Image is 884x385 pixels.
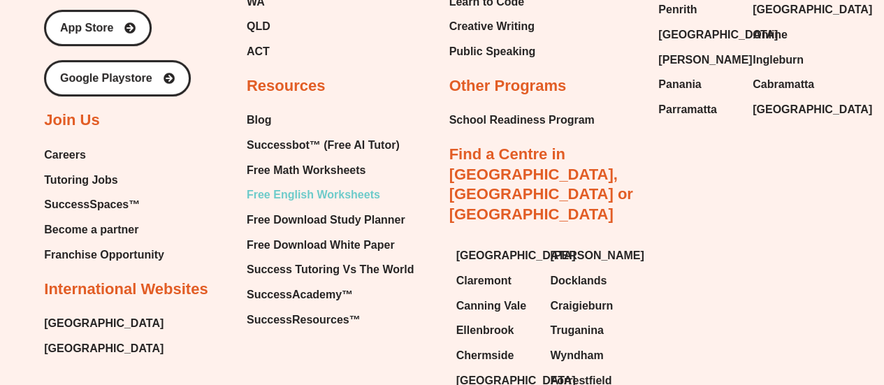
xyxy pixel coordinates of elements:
a: Free Math Worksheets [247,160,414,181]
span: Become a partner [44,219,138,240]
span: Free Math Worksheets [247,160,365,181]
a: App Store [44,10,152,46]
span: Successbot™ (Free AI Tutor) [247,135,400,156]
span: [PERSON_NAME] [658,50,752,71]
span: Blog [247,110,272,131]
span: SuccessResources™ [247,310,361,330]
a: [PERSON_NAME] [658,50,739,71]
span: Online [753,24,788,45]
a: Google Playstore [44,60,191,96]
a: QLD [247,16,366,37]
a: Franchise Opportunity [44,245,164,266]
iframe: Chat Widget [651,227,884,385]
a: Wyndham [550,345,630,366]
a: [GEOGRAPHIC_DATA] [658,24,739,45]
a: [GEOGRAPHIC_DATA] [44,338,164,359]
a: Claremont [456,270,537,291]
span: Panania [658,74,701,95]
span: Free English Worksheets [247,184,380,205]
span: Cabramatta [753,74,814,95]
a: Online [753,24,833,45]
a: ACT [247,41,366,62]
span: [GEOGRAPHIC_DATA] [753,99,872,120]
a: Free English Worksheets [247,184,414,205]
span: [GEOGRAPHIC_DATA] [658,24,778,45]
span: SuccessSpaces™ [44,194,140,215]
h2: Join Us [44,110,99,131]
span: Google Playstore [60,73,152,84]
a: Ingleburn [753,50,833,71]
a: Blog [247,110,414,131]
span: [PERSON_NAME] [550,245,644,266]
a: SuccessSpaces™ [44,194,164,215]
a: Ellenbrook [456,320,537,341]
span: Creative Writing [449,16,535,37]
a: Chermside [456,345,537,366]
span: Tutoring Jobs [44,170,117,191]
span: ACT [247,41,270,62]
a: Truganina [550,320,630,341]
a: Public Speaking [449,41,536,62]
a: Tutoring Jobs [44,170,164,191]
span: Craigieburn [550,296,613,317]
a: Successbot™ (Free AI Tutor) [247,135,414,156]
a: [GEOGRAPHIC_DATA] [753,99,833,120]
a: Craigieburn [550,296,630,317]
a: Docklands [550,270,630,291]
a: Free Download Study Planner [247,210,414,231]
span: [GEOGRAPHIC_DATA] [456,245,576,266]
span: Docklands [550,270,607,291]
span: Canning Vale [456,296,526,317]
a: Creative Writing [449,16,536,37]
a: [PERSON_NAME] [550,245,630,266]
a: SuccessAcademy™ [247,284,414,305]
a: Cabramatta [753,74,833,95]
span: SuccessAcademy™ [247,284,353,305]
a: [GEOGRAPHIC_DATA] [456,245,537,266]
span: App Store [60,22,113,34]
span: Careers [44,145,86,166]
a: Parramatta [658,99,739,120]
a: Panania [658,74,739,95]
span: Ingleburn [753,50,804,71]
a: Free Download White Paper [247,235,414,256]
a: Canning Vale [456,296,537,317]
span: Ellenbrook [456,320,514,341]
span: Chermside [456,345,514,366]
a: Become a partner [44,219,164,240]
a: SuccessResources™ [247,310,414,330]
span: Parramatta [658,99,717,120]
h2: Other Programs [449,76,567,96]
span: Truganina [550,320,603,341]
a: School Readiness Program [449,110,595,131]
span: Claremont [456,270,512,291]
a: Success Tutoring Vs The World [247,259,414,280]
span: Free Download Study Planner [247,210,405,231]
span: QLD [247,16,270,37]
h2: Resources [247,76,326,96]
span: Wyndham [550,345,603,366]
h2: International Websites [44,279,208,300]
a: Careers [44,145,164,166]
a: Find a Centre in [GEOGRAPHIC_DATA], [GEOGRAPHIC_DATA] or [GEOGRAPHIC_DATA] [449,145,633,223]
a: [GEOGRAPHIC_DATA] [44,313,164,334]
span: Free Download White Paper [247,235,395,256]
